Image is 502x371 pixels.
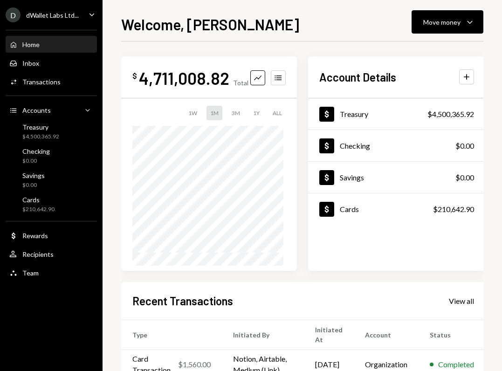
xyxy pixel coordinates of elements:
[6,144,97,167] a: Checking$0.00
[6,264,97,281] a: Team
[340,173,364,182] div: Savings
[132,71,137,81] div: $
[423,17,461,27] div: Move money
[22,206,55,213] div: $210,642.90
[6,7,21,22] div: D
[22,232,48,240] div: Rewards
[132,293,233,309] h2: Recent Transactions
[340,110,368,118] div: Treasury
[6,227,97,244] a: Rewards
[233,79,248,87] div: Total
[6,169,97,191] a: Savings$0.00
[308,193,485,225] a: Cards$210,642.90
[6,246,97,262] a: Recipients
[22,250,54,258] div: Recipients
[419,320,485,350] th: Status
[340,205,359,213] div: Cards
[6,55,97,71] a: Inbox
[433,204,474,215] div: $210,642.90
[319,69,396,85] h2: Account Details
[22,59,39,67] div: Inbox
[304,320,354,350] th: Initiated At
[228,106,244,120] div: 3M
[449,296,474,306] div: View all
[178,359,211,370] div: $1,560.00
[449,295,474,306] a: View all
[455,140,474,151] div: $0.00
[139,68,229,89] div: 4,711,008.82
[22,123,59,131] div: Treasury
[222,320,304,350] th: Initiated By
[22,269,39,277] div: Team
[206,106,222,120] div: 1M
[308,162,485,193] a: Savings$0.00
[22,106,51,114] div: Accounts
[22,181,45,189] div: $0.00
[249,106,263,120] div: 1Y
[185,106,201,120] div: 1W
[340,141,370,150] div: Checking
[412,10,483,34] button: Move money
[427,109,474,120] div: $4,500,365.92
[121,15,299,34] h1: Welcome, [PERSON_NAME]
[455,172,474,183] div: $0.00
[22,172,45,179] div: Savings
[6,102,97,118] a: Accounts
[6,120,97,143] a: Treasury$4,500,365.92
[22,41,40,48] div: Home
[6,193,97,215] a: Cards$210,642.90
[269,106,286,120] div: ALL
[22,133,59,141] div: $4,500,365.92
[22,78,61,86] div: Transactions
[308,98,485,130] a: Treasury$4,500,365.92
[121,320,222,350] th: Type
[308,130,485,161] a: Checking$0.00
[438,359,474,370] div: Completed
[22,196,55,204] div: Cards
[6,36,97,53] a: Home
[26,11,79,19] div: dWallet Labs Ltd...
[22,147,50,155] div: Checking
[6,73,97,90] a: Transactions
[22,157,50,165] div: $0.00
[354,320,419,350] th: Account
